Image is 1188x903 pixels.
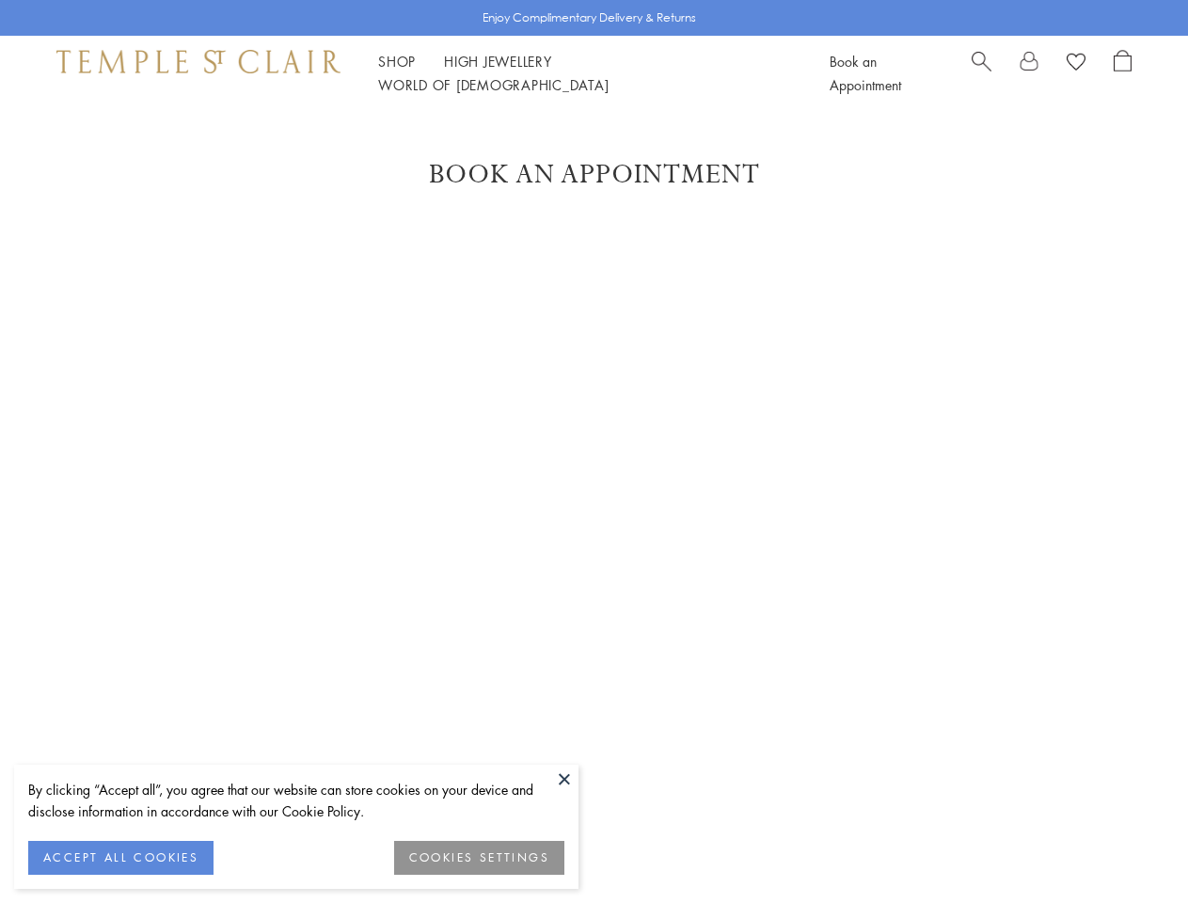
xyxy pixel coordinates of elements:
a: ShopShop [378,52,416,71]
a: Open Shopping Bag [1114,50,1132,97]
a: High JewelleryHigh Jewellery [444,52,552,71]
a: World of [DEMOGRAPHIC_DATA]World of [DEMOGRAPHIC_DATA] [378,75,609,94]
h1: Book An Appointment [75,158,1113,192]
button: COOKIES SETTINGS [394,841,564,875]
nav: Main navigation [378,50,787,97]
a: Search [972,50,991,97]
a: View Wishlist [1067,50,1085,78]
div: By clicking “Accept all”, you agree that our website can store cookies on your device and disclos... [28,779,564,822]
button: ACCEPT ALL COOKIES [28,841,214,875]
img: Temple St. Clair [56,50,341,72]
a: Book an Appointment [830,52,901,94]
p: Enjoy Complimentary Delivery & Returns [483,8,696,27]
